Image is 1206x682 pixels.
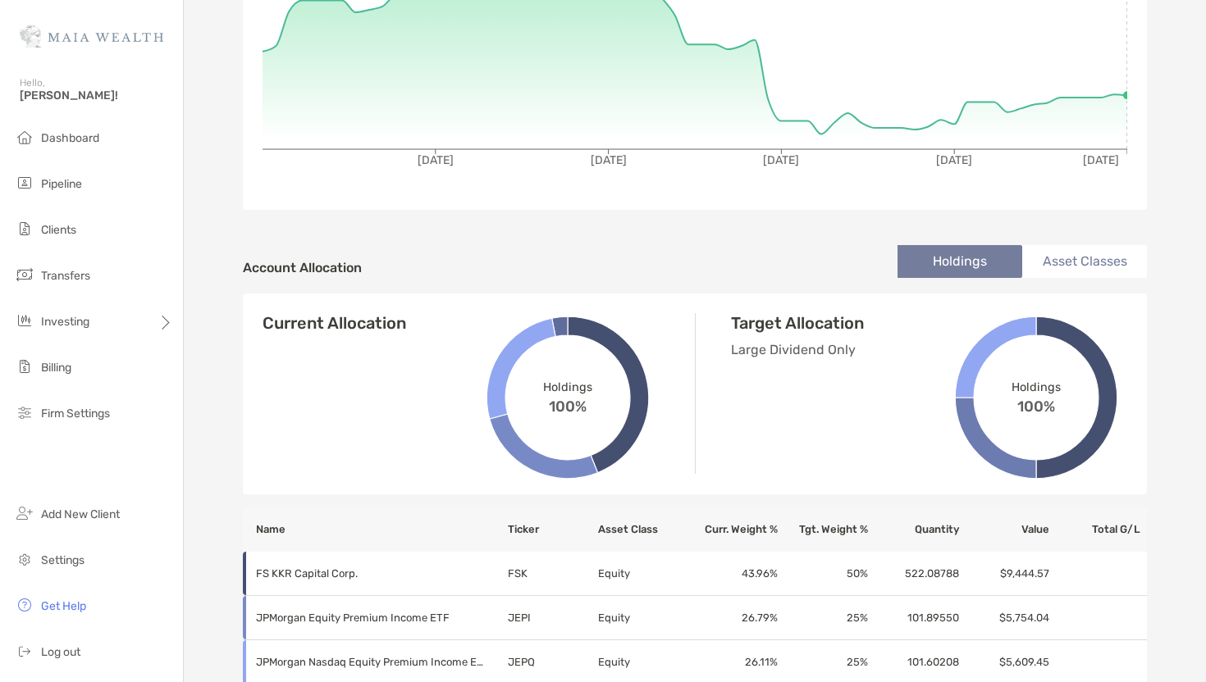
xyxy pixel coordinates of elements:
th: Value [960,507,1050,552]
th: Ticker [507,507,597,552]
th: Total G/L [1050,507,1147,552]
img: Zoe Logo [20,7,163,66]
span: Holdings [543,380,592,393]
span: Firm Settings [41,407,110,421]
td: 26.79 % [688,596,778,640]
span: Clients [41,223,76,237]
span: Investing [41,315,89,329]
img: pipeline icon [15,173,34,193]
span: 100% [1017,393,1055,415]
img: firm-settings icon [15,402,34,422]
li: Holdings [898,245,1022,278]
td: Equity [597,596,688,640]
td: Equity [597,552,688,596]
td: 25 % [779,596,869,640]
img: transfers icon [15,265,34,284]
p: JPMorgan Nasdaq Equity Premium Income ETF [256,652,486,672]
h4: Target Allocation [731,313,985,333]
th: Name [243,507,507,552]
tspan: [DATE] [763,153,799,167]
span: 100% [549,393,587,415]
span: [PERSON_NAME]! [20,89,173,102]
img: billing icon [15,357,34,376]
th: Asset Class [597,507,688,552]
tspan: [DATE] [1083,153,1119,167]
td: 50 % [779,552,869,596]
td: 101.89550 [869,596,959,640]
td: 522.08788 [869,552,959,596]
img: add_new_client icon [15,503,34,523]
span: Dashboard [41,131,99,145]
img: clients icon [15,219,34,239]
img: dashboard icon [15,127,34,147]
tspan: [DATE] [418,153,454,167]
span: Get Help [41,599,86,613]
th: Tgt. Weight % [779,507,869,552]
span: Add New Client [41,507,120,521]
td: FSK [507,552,597,596]
span: Settings [41,553,85,567]
th: Quantity [869,507,959,552]
span: Billing [41,361,71,375]
img: logout icon [15,641,34,661]
p: Large Dividend Only [731,339,985,360]
p: FS KKR Capital Corp. [256,563,486,584]
li: Asset Classes [1022,245,1147,278]
span: Pipeline [41,177,82,191]
td: $9,444.57 [960,552,1050,596]
tspan: [DATE] [591,153,627,167]
td: JEPI [507,596,597,640]
img: settings icon [15,549,34,569]
img: get-help icon [15,595,34,615]
td: $5,754.04 [960,596,1050,640]
h4: Account Allocation [243,260,362,275]
span: Log out [41,645,80,659]
span: Holdings [1012,380,1060,393]
td: 43.96 % [688,552,778,596]
img: investing icon [15,311,34,330]
tspan: [DATE] [936,153,972,167]
h4: Current Allocation [263,313,406,333]
th: Curr. Weight % [688,507,778,552]
p: JPMorgan Equity Premium Income ETF [256,607,486,628]
span: Transfers [41,269,90,283]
